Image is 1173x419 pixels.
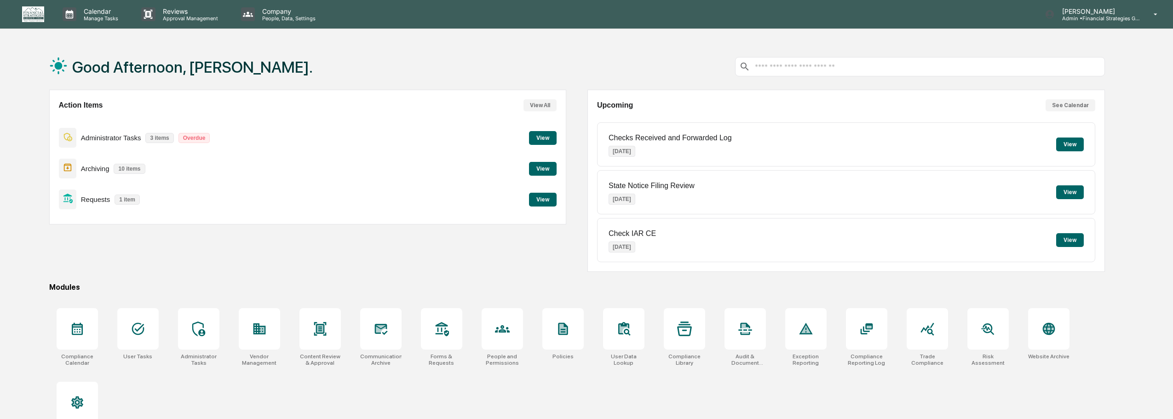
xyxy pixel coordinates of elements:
[22,6,44,22] img: logo
[597,101,633,109] h2: Upcoming
[81,134,141,142] p: Administrator Tasks
[155,7,223,15] p: Reviews
[178,133,210,143] p: Overdue
[255,7,320,15] p: Company
[57,353,98,366] div: Compliance Calendar
[529,193,557,207] button: View
[724,353,766,366] div: Audit & Document Logs
[155,15,223,22] p: Approval Management
[59,101,103,109] h2: Action Items
[529,164,557,172] a: View
[664,353,705,366] div: Compliance Library
[81,195,110,203] p: Requests
[552,353,574,360] div: Policies
[421,353,462,366] div: Forms & Requests
[145,133,173,143] p: 3 items
[529,131,557,145] button: View
[76,15,123,22] p: Manage Tasks
[603,353,644,366] div: User Data Lookup
[239,353,280,366] div: Vendor Management
[846,353,887,366] div: Compliance Reporting Log
[1028,353,1069,360] div: Website Archive
[123,353,152,360] div: User Tasks
[907,353,948,366] div: Trade Compliance
[523,99,557,111] button: View All
[785,353,827,366] div: Exception Reporting
[76,7,123,15] p: Calendar
[1056,233,1084,247] button: View
[1056,138,1084,151] button: View
[1055,15,1140,22] p: Admin • Financial Strategies Group (FSG)
[609,241,635,253] p: [DATE]
[360,353,402,366] div: Communications Archive
[529,133,557,142] a: View
[1056,185,1084,199] button: View
[72,58,313,76] h1: Good Afternoon, [PERSON_NAME].
[609,134,732,142] p: Checks Received and Forwarded Log
[115,195,140,205] p: 1 item
[529,195,557,203] a: View
[114,164,145,174] p: 10 items
[299,353,341,366] div: Content Review & Approval
[1046,99,1095,111] button: See Calendar
[967,353,1009,366] div: Risk Assessment
[178,353,219,366] div: Administrator Tasks
[81,165,109,172] p: Archiving
[609,230,656,238] p: Check IAR CE
[49,283,1105,292] div: Modules
[609,182,695,190] p: State Notice Filing Review
[609,146,635,157] p: [DATE]
[482,353,523,366] div: People and Permissions
[255,15,320,22] p: People, Data, Settings
[609,194,635,205] p: [DATE]
[529,162,557,176] button: View
[1055,7,1140,15] p: [PERSON_NAME]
